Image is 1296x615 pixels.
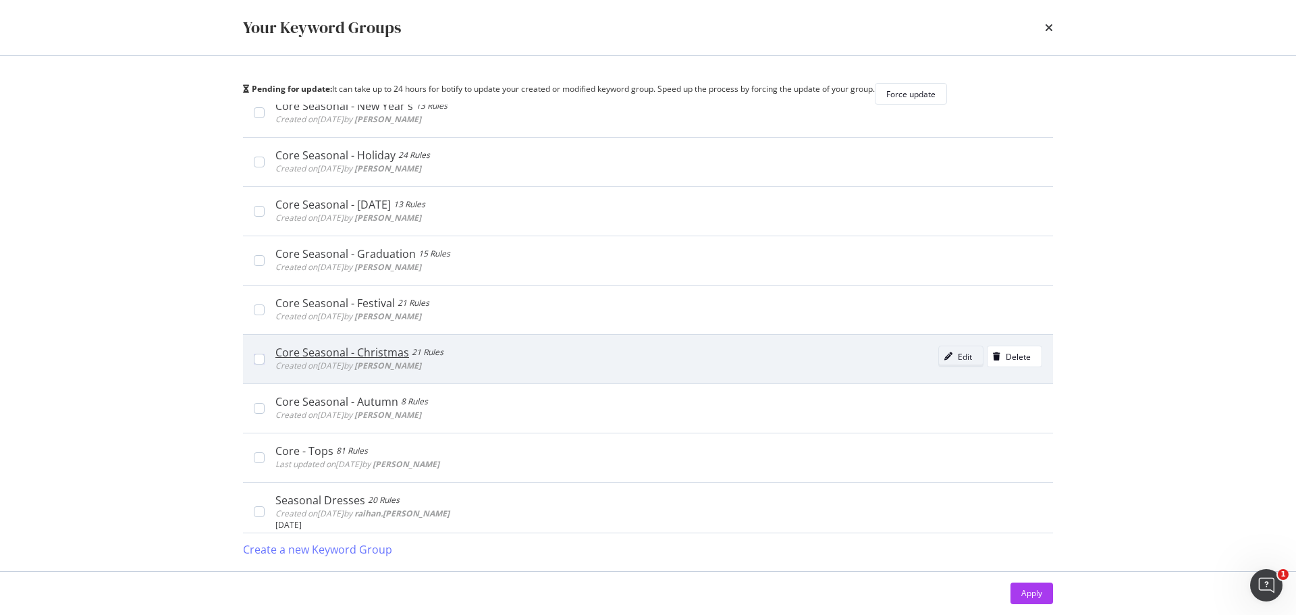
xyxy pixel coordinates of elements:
[398,296,429,310] div: 21 Rules
[275,444,333,458] div: Core - Tops
[336,444,368,458] div: 81 Rules
[354,113,421,125] b: [PERSON_NAME]
[275,395,398,408] div: Core Seasonal - Autumn
[354,212,421,223] b: [PERSON_NAME]
[275,360,421,371] span: Created on [DATE] by
[1250,569,1282,601] iframe: Intercom live chat
[243,533,392,566] button: Create a new Keyword Group
[275,458,439,470] span: Last updated on [DATE] by
[243,16,401,39] div: Your Keyword Groups
[252,83,332,95] b: Pending for update:
[1021,587,1042,599] div: Apply
[275,198,391,211] div: Core Seasonal - [DATE]
[886,88,936,100] div: Force update
[401,395,428,408] div: 8 Rules
[354,261,421,273] b: [PERSON_NAME]
[243,83,875,105] div: It can take up to 24 hours for botify to update your created or modified keyword group. Speed up ...
[275,520,1042,530] div: [DATE]
[243,542,392,558] div: Create a new Keyword Group
[394,198,425,211] div: 13 Rules
[354,311,421,322] b: [PERSON_NAME]
[275,311,421,322] span: Created on [DATE] by
[1045,16,1053,39] div: times
[275,261,421,273] span: Created on [DATE] by
[354,163,421,174] b: [PERSON_NAME]
[275,99,413,113] div: Core Seasonal - New Year's
[354,360,421,371] b: [PERSON_NAME]
[1006,351,1031,363] div: Delete
[958,351,972,363] div: Edit
[275,113,421,125] span: Created on [DATE] by
[875,83,947,105] button: Force update
[1010,583,1053,604] button: Apply
[275,508,450,519] span: Created on [DATE] by
[275,346,409,359] div: Core Seasonal - Christmas
[275,247,416,261] div: Core Seasonal - Graduation
[368,493,400,507] div: 20 Rules
[412,346,443,359] div: 21 Rules
[1278,569,1289,580] span: 1
[275,149,396,162] div: Core Seasonal - Holiday
[275,296,395,310] div: Core Seasonal - Festival
[938,346,983,367] button: Edit
[275,163,421,174] span: Created on [DATE] by
[354,508,450,519] b: raihan.[PERSON_NAME]
[987,346,1042,367] button: Delete
[398,149,430,162] div: 24 Rules
[354,409,421,421] b: [PERSON_NAME]
[275,409,421,421] span: Created on [DATE] by
[418,247,450,261] div: 15 Rules
[275,493,365,507] div: Seasonal Dresses
[373,458,439,470] b: [PERSON_NAME]
[416,99,448,113] div: 13 Rules
[275,212,421,223] span: Created on [DATE] by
